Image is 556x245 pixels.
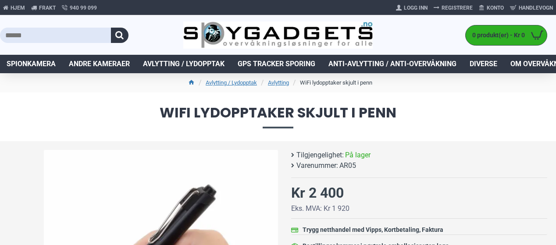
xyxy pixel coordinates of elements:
div: Trygg netthandel med Vipps, Kortbetaling, Faktura [303,225,443,234]
span: Andre kameraer [69,59,130,69]
span: Diverse [470,59,497,69]
span: På lager [345,150,371,160]
span: 940 99 099 [70,4,97,12]
span: 0 produkt(er) - Kr 0 [466,31,527,40]
span: Spionkamera [7,59,56,69]
b: Varenummer: [296,160,338,171]
a: Avlytting [268,78,289,87]
a: Diverse [463,55,504,73]
a: Logg Inn [393,1,431,15]
span: GPS Tracker Sporing [238,59,315,69]
a: Konto [476,1,507,15]
div: Kr 2 400 [291,182,344,203]
a: Anti-avlytting / Anti-overvåkning [322,55,463,73]
span: WiFi lydopptaker skjult i penn [9,106,547,128]
a: Handlevogn [507,1,556,15]
span: AR05 [339,160,356,171]
b: Tilgjengelighet: [296,150,344,160]
span: Anti-avlytting / Anti-overvåkning [328,59,456,69]
a: Avlytting / Lydopptak [206,78,257,87]
span: Konto [487,4,504,12]
span: Frakt [39,4,56,12]
a: GPS Tracker Sporing [231,55,322,73]
a: Avlytting / Lydopptak [136,55,231,73]
a: 0 produkt(er) - Kr 0 [466,25,547,45]
span: Registrere [442,4,473,12]
span: Logg Inn [404,4,428,12]
span: Handlevogn [519,4,553,12]
a: Registrere [431,1,476,15]
span: Avlytting / Lydopptak [143,59,225,69]
span: Hjem [11,4,25,12]
a: Andre kameraer [62,55,136,73]
img: SpyGadgets.no [183,21,372,49]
